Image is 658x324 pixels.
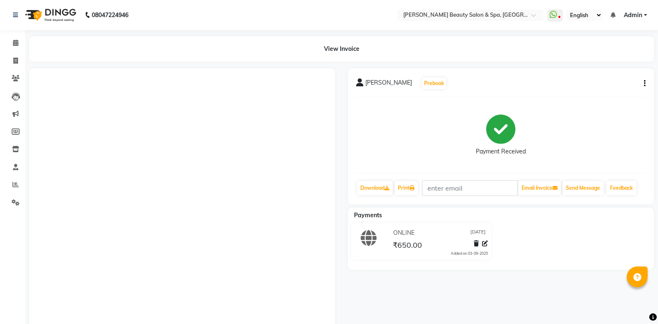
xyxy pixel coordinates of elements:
[394,181,418,195] a: Print
[393,240,422,252] span: ₹650.00
[470,229,486,237] span: [DATE]
[354,211,382,219] span: Payments
[563,181,603,195] button: Send Message
[451,251,488,256] div: Added on 03-09-2025
[21,3,78,27] img: logo
[624,11,642,20] span: Admin
[607,181,636,195] a: Feedback
[518,181,561,195] button: Email Invoice
[623,291,650,316] iframe: chat widget
[393,229,414,237] span: ONLINE
[365,78,412,90] span: [PERSON_NAME]
[92,3,128,27] b: 08047224946
[422,180,518,196] input: enter email
[476,147,526,156] div: Payment Received
[29,36,654,62] div: View Invoice
[357,181,393,195] a: Download
[422,78,446,89] button: Prebook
